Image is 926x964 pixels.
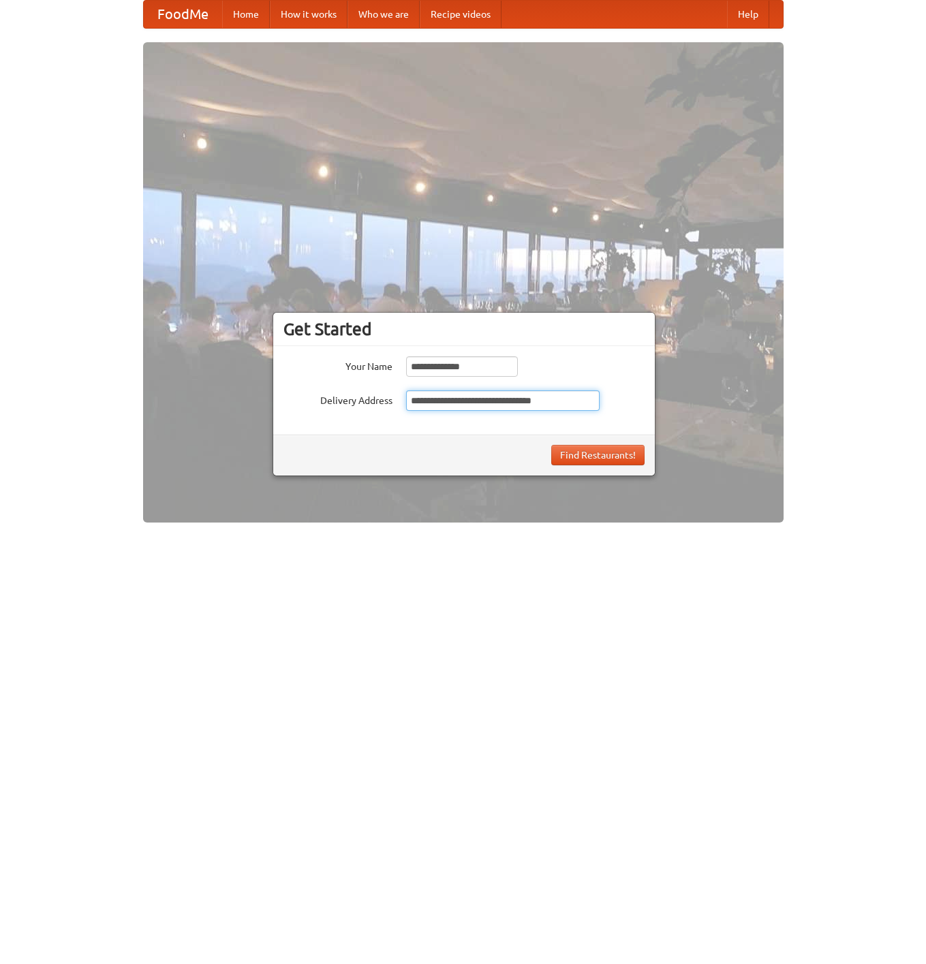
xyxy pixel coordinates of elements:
a: How it works [270,1,348,28]
a: Recipe videos [420,1,501,28]
a: Who we are [348,1,420,28]
label: Delivery Address [283,390,392,407]
a: FoodMe [144,1,222,28]
button: Find Restaurants! [551,445,645,465]
a: Help [727,1,769,28]
h3: Get Started [283,319,645,339]
a: Home [222,1,270,28]
label: Your Name [283,356,392,373]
